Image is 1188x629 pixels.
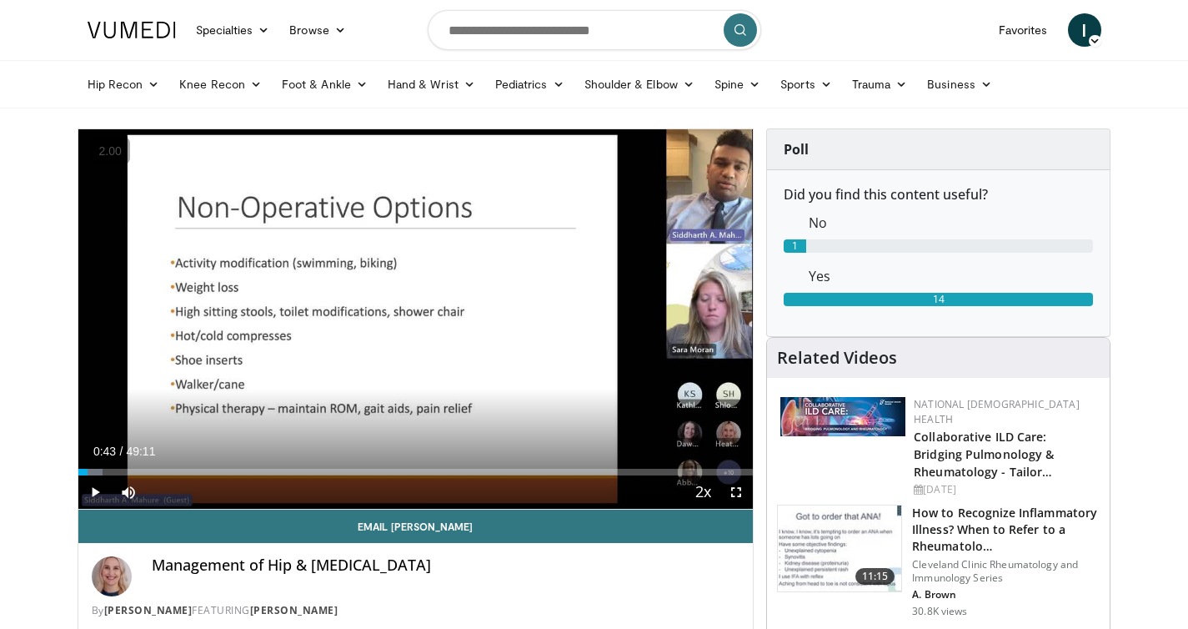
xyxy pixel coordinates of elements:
[912,605,967,618] p: 30.8K views
[78,129,754,510] video-js: Video Player
[78,476,112,509] button: Play
[126,445,155,458] span: 49:11
[842,68,918,101] a: Trauma
[778,506,901,592] img: 5cecf4a9-46a2-4e70-91ad-1322486e7ee4.150x105_q85_crop-smart_upscale.jpg
[989,13,1058,47] a: Favorites
[914,429,1054,480] a: Collaborative ILD Care: Bridging Pulmonology & Rheumatology - Tailor…
[686,476,719,509] button: Playback Rate
[719,476,753,509] button: Fullscreen
[780,397,905,436] img: 7e341e47-e122-4d5e-9c74-d0a8aaff5d49.jpg.150x105_q85_autocrop_double_scale_upscale_version-0.2.jpg
[279,13,356,47] a: Browse
[485,68,574,101] a: Pediatrics
[78,510,754,543] a: Email [PERSON_NAME]
[914,397,1080,426] a: National [DEMOGRAPHIC_DATA] Health
[93,445,116,458] span: 0:43
[784,187,1093,203] h6: Did you find this content useful?
[250,603,338,617] a: [PERSON_NAME]
[104,603,193,617] a: [PERSON_NAME]
[186,13,280,47] a: Specialties
[428,10,761,50] input: Search topics, interventions
[78,469,754,476] div: Progress Bar
[784,140,809,159] strong: Poll
[912,558,1100,585] p: Cleveland Clinic Rheumatology and Immunology Series
[92,556,132,596] img: Avatar
[912,505,1100,555] h3: How to Recognize Inflammatory Illness? When to Refer to a Rheumatolo…
[1068,13,1101,47] a: I
[796,213,1105,233] dd: No
[917,68,1002,101] a: Business
[704,68,770,101] a: Spine
[784,239,806,253] div: 1
[777,505,1100,618] a: 11:15 How to Recognize Inflammatory Illness? When to Refer to a Rheumatolo… Cleveland Clinic Rheu...
[784,293,1093,306] div: 14
[272,68,378,101] a: Foot & Ankle
[378,68,485,101] a: Hand & Wrist
[120,445,123,458] span: /
[92,603,740,618] div: By FEATURING
[796,266,1105,286] dd: Yes
[777,348,897,368] h4: Related Videos
[855,568,895,585] span: 11:15
[574,68,704,101] a: Shoulder & Elbow
[770,68,842,101] a: Sports
[914,482,1096,497] div: [DATE]
[169,68,272,101] a: Knee Recon
[78,68,170,101] a: Hip Recon
[152,556,740,575] h4: Management of Hip & [MEDICAL_DATA]
[912,588,1100,601] p: A. Brown
[112,476,145,509] button: Mute
[88,22,176,38] img: VuMedi Logo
